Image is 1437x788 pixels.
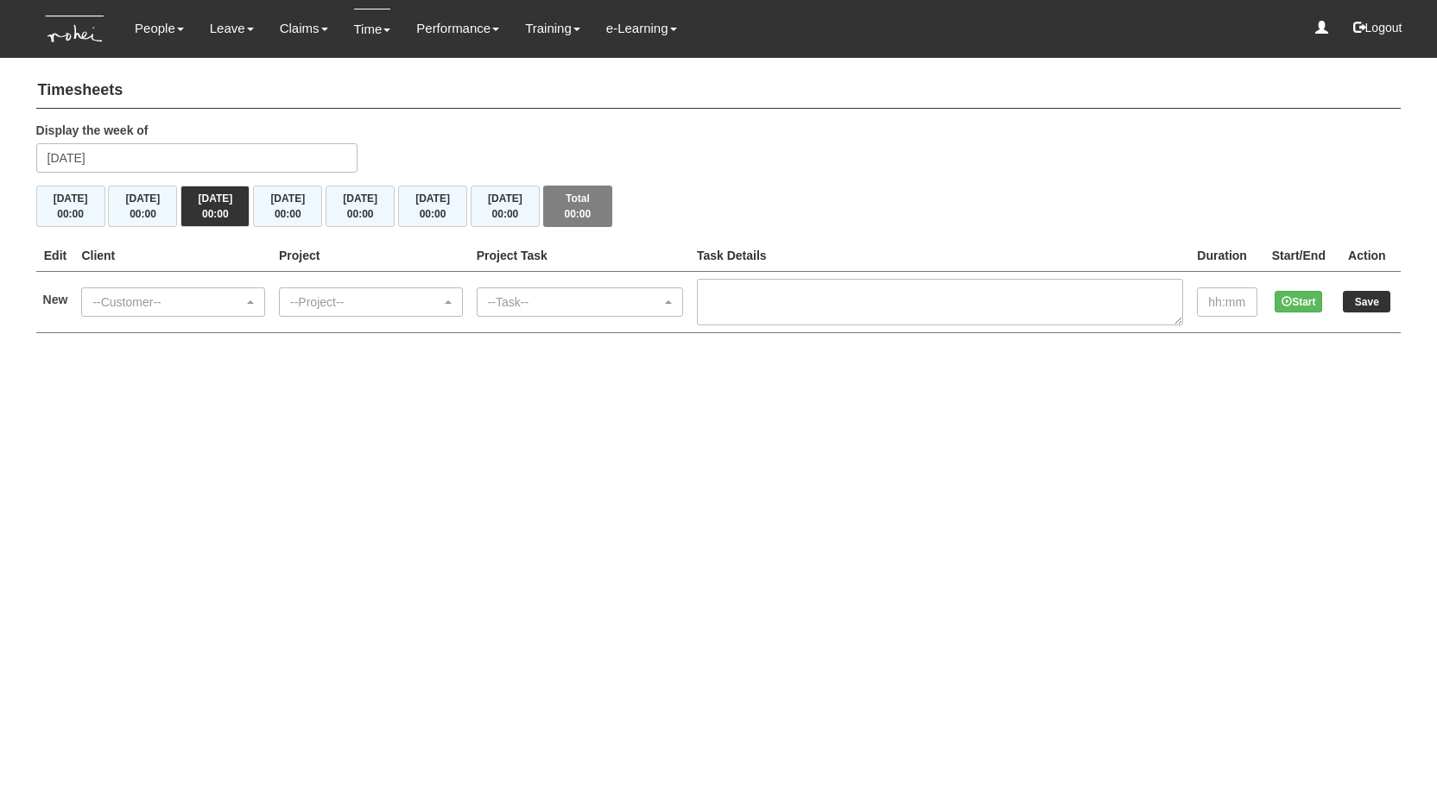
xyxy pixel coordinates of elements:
[36,186,1402,227] div: Timesheet Week Summary
[471,186,540,227] button: [DATE]00:00
[416,9,499,48] a: Performance
[253,186,322,227] button: [DATE]00:00
[1275,291,1322,312] button: Start
[326,186,395,227] button: [DATE]00:00
[477,287,683,317] button: --Task--
[81,287,265,317] button: --Customer--
[43,291,68,308] label: New
[36,240,75,272] th: Edit
[1343,291,1390,312] input: Save
[1264,240,1333,272] th: Start/End
[180,186,250,227] button: [DATE]00:00
[398,186,467,227] button: [DATE]00:00
[272,240,470,272] th: Project
[290,293,441,311] div: --Project--
[606,9,677,48] a: e-Learning
[280,9,328,48] a: Claims
[1197,287,1257,317] input: hh:mm
[279,287,463,317] button: --Project--
[108,186,177,227] button: [DATE]00:00
[36,122,149,139] label: Display the week of
[202,208,229,220] span: 00:00
[130,208,156,220] span: 00:00
[135,9,184,48] a: People
[36,73,1402,109] h4: Timesheets
[488,293,662,311] div: --Task--
[420,208,446,220] span: 00:00
[347,208,374,220] span: 00:00
[1333,240,1401,272] th: Action
[470,240,690,272] th: Project Task
[1190,240,1264,272] th: Duration
[275,208,301,220] span: 00:00
[690,240,1190,272] th: Task Details
[57,208,84,220] span: 00:00
[92,293,244,311] div: --Customer--
[1341,7,1415,48] button: Logout
[36,186,105,227] button: [DATE]00:00
[210,9,254,48] a: Leave
[74,240,272,272] th: Client
[525,9,580,48] a: Training
[543,186,612,227] button: Total00:00
[564,208,591,220] span: 00:00
[354,9,391,49] a: Time
[492,208,519,220] span: 00:00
